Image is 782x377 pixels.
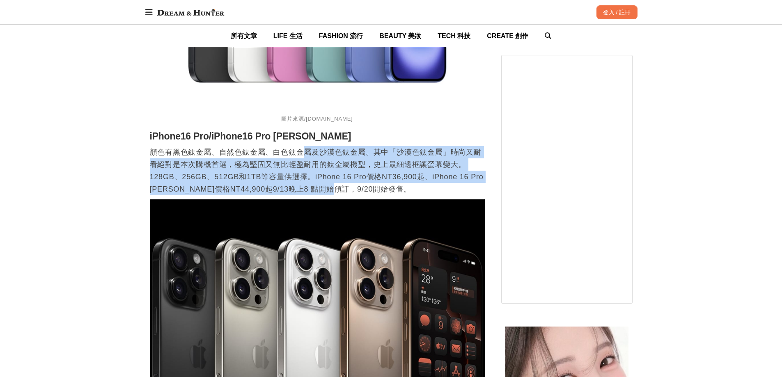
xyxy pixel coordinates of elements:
p: 顏色有黑色鈦金屬、自然色鈦金屬、白色鈦金屬及沙漠色鈦金屬。其中「沙漠色鈦金屬」時尚又耐看絕對是本次購機首選，極為堅固又無比輕盈耐用的鈦金屬機型，史上最細邊框讓螢幕變大。128GB、256GB、5... [150,146,485,195]
span: LIFE 生活 [273,32,303,39]
span: BEAUTY 美妝 [379,32,421,39]
a: LIFE 生活 [273,25,303,47]
h2: iPhone16 Pro/iPhone16 Pro [PERSON_NAME] [150,131,485,142]
a: BEAUTY 美妝 [379,25,421,47]
span: 所有文章 [231,32,257,39]
div: 登入 / 註冊 [596,5,638,19]
img: Dream & Hunter [153,5,228,20]
a: 所有文章 [231,25,257,47]
a: FASHION 流行 [319,25,363,47]
span: 圖片來源/[DOMAIN_NAME] [281,116,353,122]
span: CREATE 創作 [487,32,528,39]
a: CREATE 創作 [487,25,528,47]
span: TECH 科技 [438,32,470,39]
a: TECH 科技 [438,25,470,47]
span: FASHION 流行 [319,32,363,39]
